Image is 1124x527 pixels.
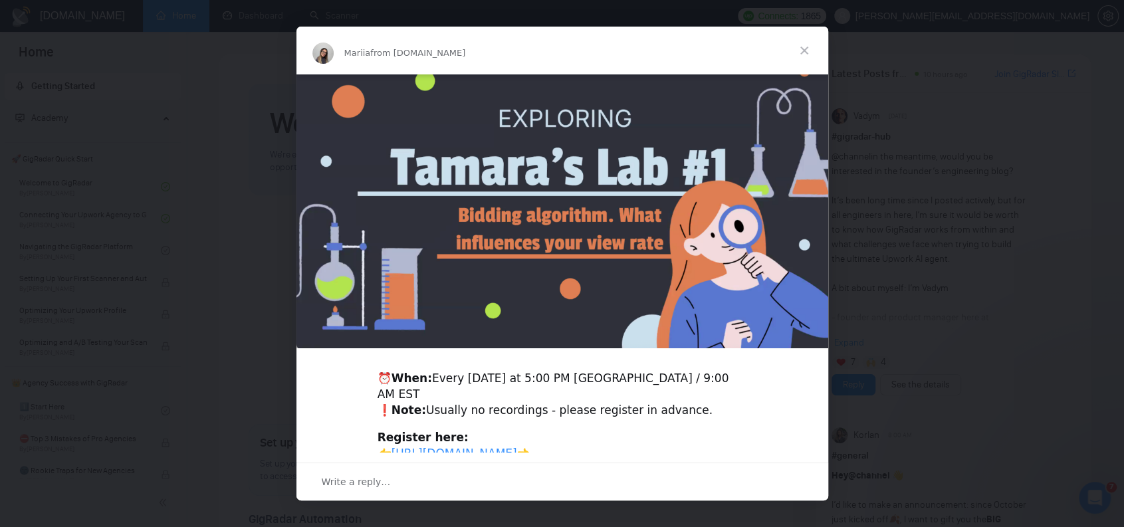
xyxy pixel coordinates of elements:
[312,43,334,64] img: Profile image for Mariia
[392,447,517,460] a: [URL][DOMAIN_NAME]
[378,430,747,462] div: 👉 👈
[378,431,469,444] b: Register here:
[344,48,371,58] span: Mariia
[392,403,426,417] b: Note:
[780,27,828,74] span: Close
[392,371,432,385] b: When:
[378,371,747,418] div: ⏰ Every [DATE] at 5:00 PM [GEOGRAPHIC_DATA] / 9:00 AM EST ❗ Usually no recordings - please regist...
[296,463,828,500] div: Open conversation and reply
[370,48,465,58] span: from [DOMAIN_NAME]
[322,473,391,490] span: Write a reply…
